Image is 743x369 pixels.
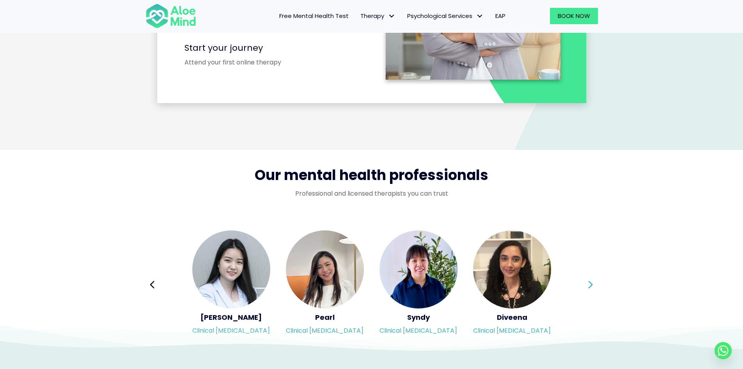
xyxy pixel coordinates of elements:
nav: Menu [206,8,511,24]
h5: Pearl [286,312,364,322]
span: Therapy [360,12,395,20]
div: Slide 16 of 3 [473,230,551,340]
h5: Diveena [473,312,551,322]
a: <h5>Yen Li</h5><p>Clinical psychologist</p> [PERSON_NAME]Clinical [MEDICAL_DATA] [192,230,270,339]
p: Professional and licensed therapists you can trust [145,189,598,198]
a: Psychological ServicesPsychological Services: submenu [401,8,489,24]
span: Psychological Services: submenu [474,11,486,22]
div: Slide 13 of 3 [192,230,270,340]
img: <h5>Yen Li</h5><p>Clinical psychologist</p> [192,230,270,308]
a: EAP [489,8,511,24]
div: Slide 14 of 3 [286,230,364,340]
span: Therapy: submenu [386,11,397,22]
img: Aloe mind Logo [145,3,196,29]
h5: Syndy [379,312,458,322]
a: <h5>Diveena</h5><p>Clinical psychologist</p> DiveenaClinical [MEDICAL_DATA] [473,230,551,339]
a: Book Now [550,8,598,24]
p: Attend your first online therapy [184,58,364,67]
img: <h5>Pearl</h5><p>Clinical psychologist</p> [286,230,364,308]
a: Free Mental Health Test [273,8,355,24]
div: Slide 15 of 3 [379,230,458,340]
img: <h5>Syndy</h5><p>Clinical psychologist</p> [379,230,458,308]
span: Free Mental Health Test [279,12,349,20]
h5: [PERSON_NAME] [192,312,270,322]
a: TherapyTherapy: submenu [355,8,401,24]
span: Book Now [558,12,590,20]
a: Whatsapp [715,342,732,359]
img: <h5>Diveena</h5><p>Clinical psychologist</p> [473,230,551,308]
span: EAP [495,12,505,20]
span: Psychological Services [407,12,484,20]
span: Our mental health professionals [255,165,488,185]
span: Start your journey [184,42,263,54]
a: <h5>Syndy</h5><p>Clinical psychologist</p> SyndyClinical [MEDICAL_DATA] [379,230,458,339]
a: <h5>Pearl</h5><p>Clinical psychologist</p> PearlClinical [MEDICAL_DATA] [286,230,364,339]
